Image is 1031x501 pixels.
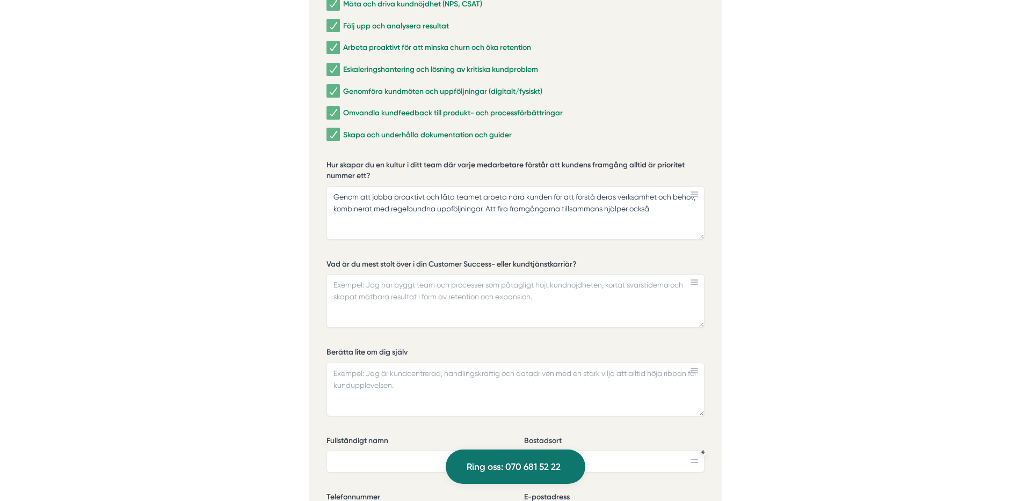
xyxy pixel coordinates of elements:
div: Obligatoriskt [701,450,705,454]
input: Skapa och underhålla dokumentation och guider [326,129,339,140]
input: Arbeta proaktivt för att minska churn och öka retention [326,42,339,53]
input: Omvandla kundfeedback till produkt- och processförbättringar [326,108,339,119]
label: Vad är du mest stolt över i din Customer Success- eller kundtjänstkarriär? [326,259,705,272]
label: Fullständigt namn [326,436,507,449]
span: Ring oss: 070 681 52 22 [467,460,561,474]
input: Genomföra kundmöten och uppföljningar (digitalt/fysiskt) [326,86,339,97]
input: Följ upp och analysera resultat [326,20,339,31]
label: Berätta lite om dig själv [326,347,705,360]
input: Eskaleringshantering och lösning av kritiska kundproblem [326,64,339,75]
a: Ring oss: 070 681 52 22 [446,450,585,484]
label: Hur skapar du en kultur i ditt team där varje medarbetare förstår att kundens framgång alltid är ... [326,160,705,183]
label: Bostadsort [524,436,705,449]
